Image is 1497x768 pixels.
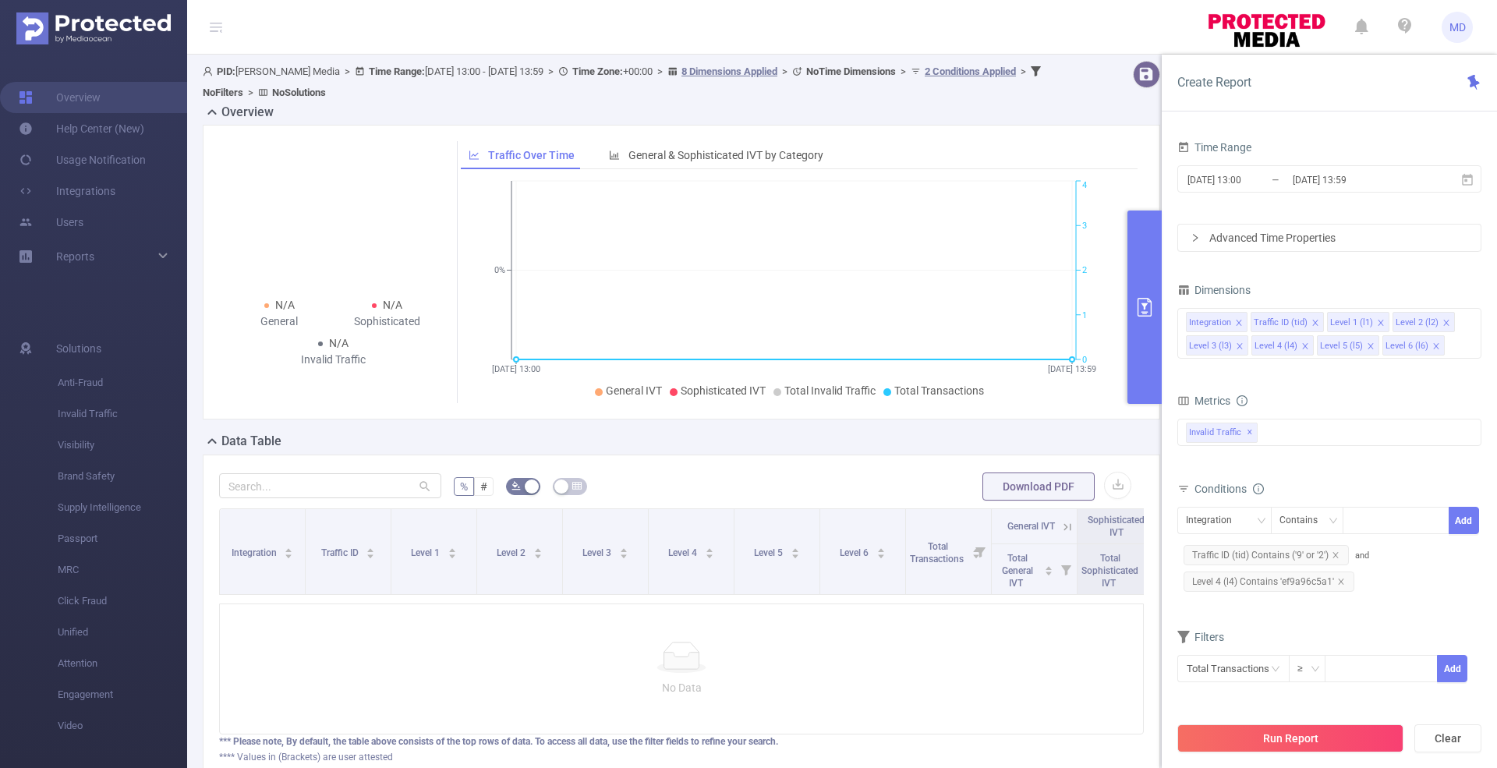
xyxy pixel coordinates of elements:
[1251,312,1324,332] li: Traffic ID (tid)
[1414,724,1481,752] button: Clear
[1177,75,1251,90] span: Create Report
[448,546,457,555] div: Sort
[203,65,1045,98] span: [PERSON_NAME] Media [DATE] 13:00 - [DATE] 13:59 +00:00
[366,546,375,555] div: Sort
[19,207,83,238] a: Users
[369,65,425,77] b: Time Range:
[1251,335,1314,356] li: Level 4 (l4)
[203,87,243,98] b: No Filters
[628,149,823,161] span: General & Sophisticated IVT by Category
[1297,656,1314,681] div: ≥
[58,648,187,679] span: Attention
[56,241,94,272] a: Reports
[219,473,441,498] input: Search...
[221,103,274,122] h2: Overview
[232,547,279,558] span: Integration
[58,710,187,741] span: Video
[329,337,349,349] span: N/A
[1301,342,1309,352] i: icon: close
[1186,508,1243,533] div: Integration
[1048,364,1096,374] tspan: [DATE] 13:59
[840,547,871,558] span: Level 6
[876,552,885,557] i: icon: caret-down
[806,65,896,77] b: No Time Dimensions
[480,480,487,493] span: #
[1177,395,1230,407] span: Metrics
[1329,516,1338,527] i: icon: down
[1186,335,1248,356] li: Level 3 (l3)
[777,65,792,77] span: >
[225,313,333,330] div: General
[411,547,442,558] span: Level 1
[1177,550,1369,587] span: and
[58,367,187,398] span: Anti-Fraud
[217,65,235,77] b: PID:
[1449,507,1479,534] button: Add
[19,144,146,175] a: Usage Notification
[533,552,542,557] i: icon: caret-down
[619,552,628,557] i: icon: caret-down
[1007,521,1055,532] span: General IVT
[321,547,361,558] span: Traffic ID
[279,352,387,368] div: Invalid Traffic
[1178,225,1481,251] div: icon: rightAdvanced Time Properties
[219,734,1144,749] div: *** Please note, By default, the table above consists of the top rows of data. To access all data...
[58,554,187,586] span: MRC
[1432,342,1440,352] i: icon: close
[754,547,785,558] span: Level 5
[876,546,886,555] div: Sort
[1291,169,1417,190] input: End date
[533,546,543,555] div: Sort
[58,398,187,430] span: Invalid Traffic
[58,492,187,523] span: Supply Intelligence
[492,364,540,374] tspan: [DATE] 13:00
[653,65,667,77] span: >
[1177,284,1251,296] span: Dimensions
[1257,516,1266,527] i: icon: down
[366,546,375,550] i: icon: caret-up
[1186,423,1258,443] span: Invalid Traffic
[1396,313,1439,333] div: Level 2 (l2)
[1327,312,1389,332] li: Level 1 (l1)
[1189,336,1232,356] div: Level 3 (l3)
[460,480,468,493] span: %
[494,266,505,276] tspan: 0%
[58,679,187,710] span: Engagement
[232,679,1131,696] p: No Data
[894,384,984,397] span: Total Transactions
[1386,336,1428,356] div: Level 6 (l6)
[1253,483,1264,494] i: icon: info-circle
[705,552,713,557] i: icon: caret-down
[1082,181,1087,191] tspan: 4
[1311,319,1319,328] i: icon: close
[1279,508,1329,533] div: Contains
[1330,313,1373,333] div: Level 1 (l1)
[606,384,662,397] span: General IVT
[1337,578,1345,586] i: icon: close
[58,523,187,554] span: Passport
[448,552,456,557] i: icon: caret-down
[1141,544,1163,594] i: Filter menu
[1088,515,1145,538] span: Sophisticated IVT
[791,552,799,557] i: icon: caret-down
[969,509,991,594] i: Filter menu
[1377,319,1385,328] i: icon: close
[791,546,799,550] i: icon: caret-up
[366,552,375,557] i: icon: caret-down
[1081,553,1138,589] span: Total Sophisticated IVT
[1317,335,1379,356] li: Level 5 (l5)
[58,430,187,461] span: Visibility
[58,586,187,617] span: Click Fraud
[1191,233,1200,242] i: icon: right
[488,149,575,161] span: Traffic Over Time
[705,546,713,550] i: icon: caret-up
[272,87,326,98] b: No Solutions
[681,65,777,77] u: 8 Dimensions Applied
[1393,312,1455,332] li: Level 2 (l2)
[681,384,766,397] span: Sophisticated IVT
[1177,631,1224,643] span: Filters
[56,333,101,364] span: Solutions
[1002,553,1033,589] span: Total General IVT
[333,313,441,330] div: Sophisticated
[219,750,1144,764] div: **** Values in (Brackets) are user attested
